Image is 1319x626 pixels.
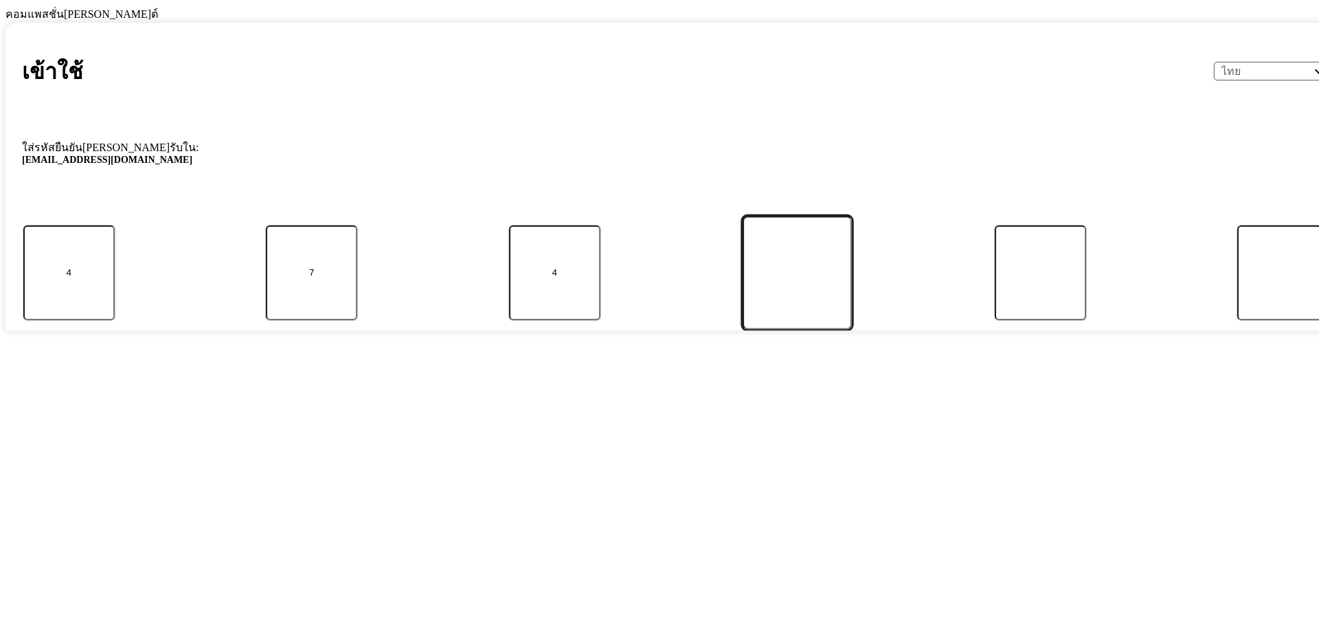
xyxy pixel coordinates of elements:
[22,54,83,89] h1: เข้าใช้
[5,5,1314,23] div: คอมแพสชั่น[PERSON_NAME]ต์
[266,225,357,320] input: รหัส
[743,216,853,329] input: รหัส
[23,225,115,320] input: รหัส
[509,225,600,320] input: รหัส
[995,225,1086,320] input: รหัส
